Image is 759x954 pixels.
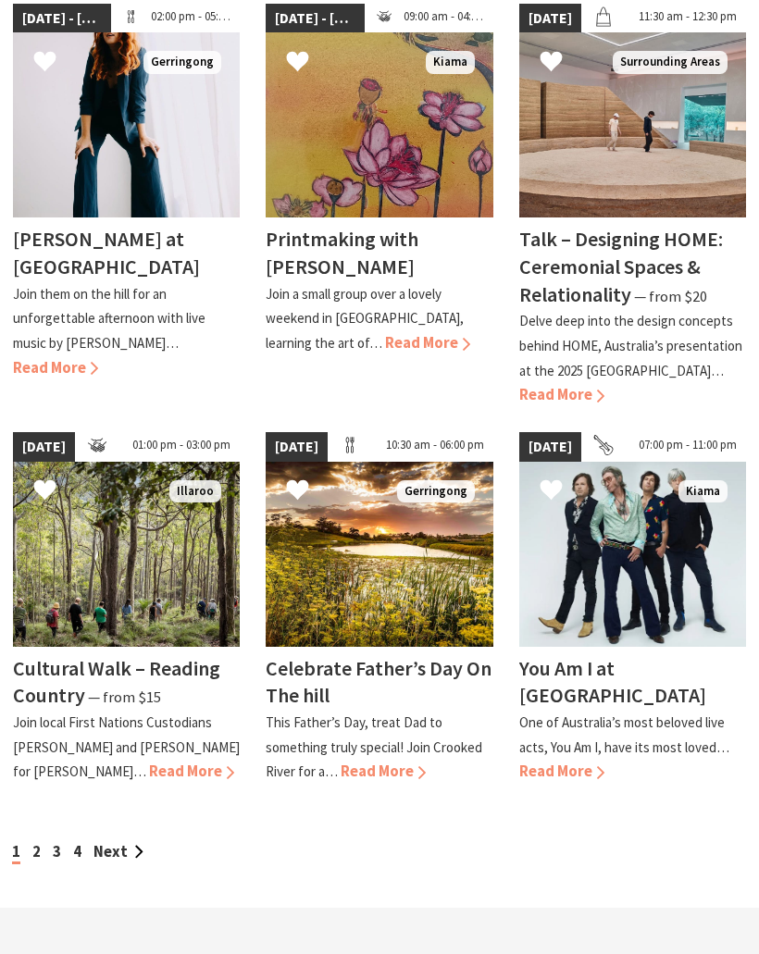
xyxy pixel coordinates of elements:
[142,4,240,33] span: 02:00 pm - 05:00 pm
[13,226,200,279] h4: [PERSON_NAME] at [GEOGRAPHIC_DATA]
[397,480,475,503] span: Gerringong
[629,432,746,462] span: 07:00 pm - 11:00 pm
[15,460,75,524] button: Click to Favourite Cultural Walk – Reading Country
[123,432,240,462] span: 01:00 pm - 03:00 pm
[266,226,418,279] h4: Printmaking with [PERSON_NAME]
[88,688,161,707] span: ⁠— from $15
[266,432,328,462] span: [DATE]
[519,432,581,462] span: [DATE]
[519,432,746,785] a: [DATE] 07:00 pm - 11:00 pm You Am I Kiama You Am I at [GEOGRAPHIC_DATA] One of Australia’s most b...
[13,713,240,780] p: Join local First Nations Custodians [PERSON_NAME] and [PERSON_NAME] for [PERSON_NAME]…
[266,462,492,647] img: Crooked River Estate
[13,655,220,709] h4: Cultural Walk – Reading Country
[13,4,240,408] a: [DATE] - [DATE] 02:00 pm - 05:00 pm Kay Proudlove Gerringong [PERSON_NAME] at [GEOGRAPHIC_DATA] J...
[266,285,464,352] p: Join a small group over a lovely weekend in [GEOGRAPHIC_DATA], learning the art of…
[519,4,746,408] a: [DATE] 11:30 am - 12:30 pm Two visitors stand in the middle ofn a circular stone art installation...
[519,713,729,756] p: One of Australia’s most beloved live acts, You Am I, have its most loved…
[519,32,746,217] img: Two visitors stand in the middle ofn a circular stone art installation with sand in the middle
[149,762,234,781] span: Read More
[394,4,492,33] span: 09:00 am - 04:00 pm
[519,462,746,647] img: You Am I
[519,4,581,33] span: [DATE]
[268,31,328,95] button: Click to Favourite Printmaking with Machteld Hali
[426,51,475,74] span: Kiama
[73,842,81,861] a: 4
[169,480,221,503] span: Illaroo
[266,655,491,709] h4: Celebrate Father’s Day On The hill
[519,226,723,306] h4: Talk – Designing HOME: Ceremonial Spaces & Relationality
[13,32,240,217] img: Kay Proudlove
[377,432,493,462] span: 10:30 am - 06:00 pm
[13,462,240,647] img: Visitors walk in single file along the Buddawang Track
[13,4,111,33] span: [DATE] - [DATE]
[385,333,470,353] span: Read More
[266,4,492,408] a: [DATE] - [DATE] 09:00 am - 04:00 pm Printmaking Kiama Printmaking with [PERSON_NAME] Join a small...
[634,287,707,306] span: ⁠— from $20
[521,460,581,524] button: Click to Favourite You Am I at Kiama
[93,842,143,861] a: Next
[268,460,328,524] button: Click to Favourite Celebrate Father’s Day On The hill
[266,432,492,785] a: [DATE] 10:30 am - 06:00 pm Crooked River Estate Gerringong Celebrate Father’s Day On The hill Thi...
[13,358,98,378] span: Read More
[13,285,205,352] p: Join them on the hill for an unforgettable afternoon with live music by [PERSON_NAME]…
[12,842,20,864] span: 1
[519,762,604,781] span: Read More
[266,4,364,33] span: [DATE] - [DATE]
[143,51,221,74] span: Gerringong
[521,31,581,95] button: Click to Favourite Talk – Designing HOME: Ceremonial Spaces & Relationality
[678,480,728,503] span: Kiama
[13,432,75,462] span: [DATE]
[519,385,604,404] span: Read More
[519,312,742,378] p: Delve deep into the design concepts behind HOME, Australia’s presentation at the 2025 [GEOGRAPHIC...
[32,842,41,861] a: 2
[613,51,728,74] span: Surrounding Areas
[519,655,706,709] h4: You Am I at [GEOGRAPHIC_DATA]
[341,762,426,781] span: Read More
[629,4,746,33] span: 11:30 am - 12:30 pm
[15,31,75,95] button: Click to Favourite Kay Proudlove at Crooked River Estate
[13,432,240,785] a: [DATE] 01:00 pm - 03:00 pm Visitors walk in single file along the Buddawang Track Illaroo Cultura...
[53,842,61,861] a: 3
[266,32,492,217] img: Printmaking
[266,713,482,780] p: This Father’s Day, treat Dad to something truly special! Join Crooked River for a…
